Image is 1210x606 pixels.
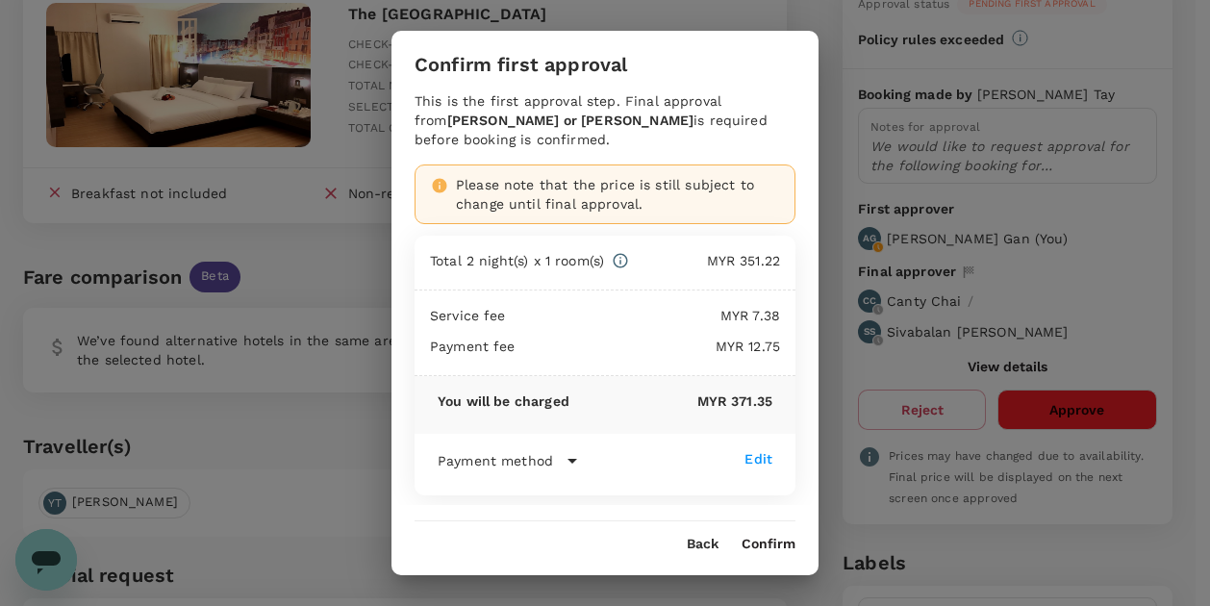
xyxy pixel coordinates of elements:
p: MYR 7.38 [506,306,780,325]
div: Edit [744,449,772,468]
p: MYR 371.35 [569,391,772,411]
div: This is the first approval step. Final approval from is required before booking is confirmed. [415,91,795,149]
p: MYR 351.22 [629,251,780,270]
button: Confirm [742,537,795,552]
p: Payment method [438,451,553,470]
p: Service fee [430,306,506,325]
p: Payment fee [430,337,516,356]
div: Please note that the price is still subject to change until final approval. [456,175,779,214]
p: Total 2 night(s) x 1 room(s) [430,251,604,270]
h3: Confirm first approval [415,54,627,76]
p: MYR 12.75 [516,337,780,356]
button: Back [687,537,718,552]
b: [PERSON_NAME] or [PERSON_NAME] [447,113,694,128]
p: You will be charged [438,391,569,411]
